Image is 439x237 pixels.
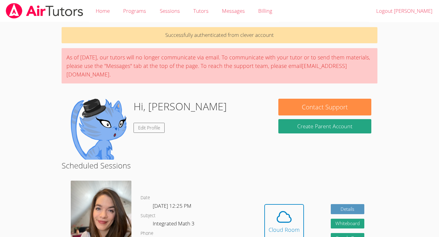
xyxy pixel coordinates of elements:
[331,219,364,229] button: Whiteboard
[5,3,84,19] img: airtutors_banner-c4298cdbf04f3fff15de1276eac7730deb9818008684d7c2e4769d2f7ddbe033.png
[153,219,196,230] dd: Integrated Math 3
[62,48,378,83] div: As of [DATE], our tutors will no longer communicate via email. To communicate with your tutor or ...
[331,204,364,214] a: Details
[68,99,129,160] img: default.png
[278,119,371,133] button: Create Parent Account
[222,7,245,14] span: Messages
[141,212,155,220] dt: Subject
[134,123,165,133] a: Edit Profile
[62,27,378,43] p: Successfully authenticated from clever account
[141,194,150,202] dt: Date
[153,202,191,209] span: [DATE] 12:25 PM
[269,225,300,234] div: Cloud Room
[134,99,227,114] h1: Hi, [PERSON_NAME]
[278,99,371,115] button: Contact Support
[62,160,378,171] h2: Scheduled Sessions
